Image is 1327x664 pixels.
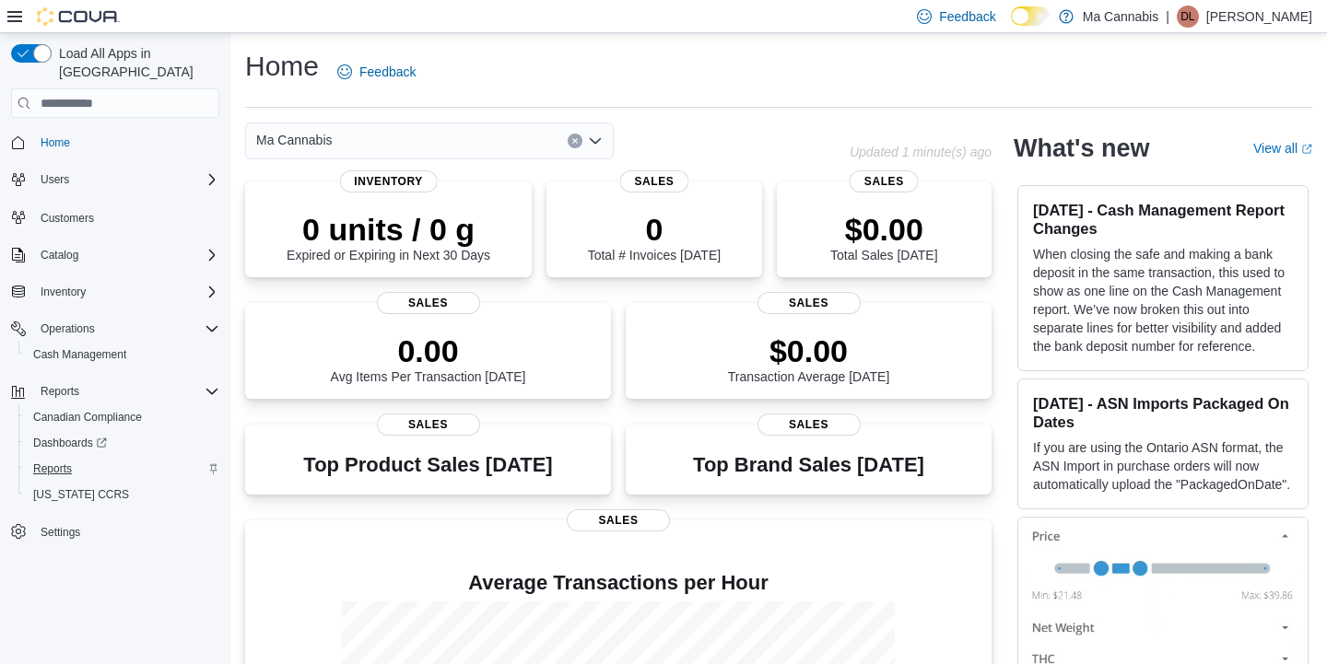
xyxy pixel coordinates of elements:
[33,410,142,425] span: Canadian Compliance
[4,129,227,156] button: Home
[26,432,219,454] span: Dashboards
[26,344,219,366] span: Cash Management
[33,132,77,154] a: Home
[287,211,490,248] p: 0 units / 0 g
[567,509,670,531] span: Sales
[41,211,94,226] span: Customers
[41,285,86,299] span: Inventory
[26,406,219,428] span: Canadian Compliance
[693,454,924,476] h3: Top Brand Sales [DATE]
[830,211,937,248] p: $0.00
[1083,6,1159,28] p: Ma Cannabis
[33,318,102,340] button: Operations
[33,436,107,450] span: Dashboards
[330,53,423,90] a: Feedback
[4,279,227,305] button: Inventory
[33,281,93,303] button: Inventory
[33,521,88,543] a: Settings
[33,461,72,476] span: Reports
[331,332,526,369] p: 0.00
[1014,134,1149,163] h2: What's new
[33,318,219,340] span: Operations
[33,487,129,502] span: [US_STATE] CCRS
[41,248,78,262] span: Catalog
[377,414,480,436] span: Sales
[33,281,219,303] span: Inventory
[33,244,86,266] button: Catalog
[26,458,79,480] a: Reports
[1033,438,1293,494] p: If you are using the Ontario ASN format, the ASN Import in purchase orders will now automatically...
[1206,6,1312,28] p: [PERSON_NAME]
[287,211,490,262] div: Expired or Expiring in Next 30 Days
[588,134,603,148] button: Open list of options
[588,211,721,248] p: 0
[939,7,995,26] span: Feedback
[359,63,416,81] span: Feedback
[619,170,688,192] span: Sales
[1180,6,1194,28] span: DL
[26,406,149,428] a: Canadian Compliance
[37,7,120,26] img: Cova
[33,380,219,402] span: Reports
[52,44,219,81] span: Load All Apps in [GEOGRAPHIC_DATA]
[1166,6,1169,28] p: |
[1011,26,1012,27] span: Dark Mode
[33,520,219,543] span: Settings
[4,518,227,545] button: Settings
[728,332,890,384] div: Transaction Average [DATE]
[757,292,861,314] span: Sales
[33,205,219,228] span: Customers
[41,384,79,399] span: Reports
[4,242,227,268] button: Catalog
[18,404,227,430] button: Canadian Compliance
[1177,6,1199,28] div: Dave Lai
[588,211,721,262] div: Total # Invoices [DATE]
[331,332,526,384] div: Avg Items Per Transaction [DATE]
[33,207,101,229] a: Customers
[1033,245,1293,355] p: When closing the safe and making a bank deposit in the same transaction, this used to show as one...
[33,347,126,362] span: Cash Management
[1033,394,1293,431] h3: [DATE] - ASN Imports Packaged On Dates
[728,332,890,369] p: $0.00
[850,170,919,192] span: Sales
[26,344,134,366] a: Cash Management
[4,167,227,192] button: Users
[33,131,219,154] span: Home
[41,321,95,336] span: Operations
[26,458,219,480] span: Reports
[757,414,861,436] span: Sales
[256,129,333,151] span: Ma Cannabis
[1033,201,1293,238] h3: [DATE] - Cash Management Report Changes
[1011,6,1050,26] input: Dark Mode
[4,204,227,230] button: Customers
[33,169,219,191] span: Users
[33,380,87,402] button: Reports
[377,292,480,314] span: Sales
[41,135,70,150] span: Home
[1253,141,1312,156] a: View allExternal link
[830,211,937,262] div: Total Sales [DATE]
[41,525,80,540] span: Settings
[33,244,219,266] span: Catalog
[339,170,438,192] span: Inventory
[303,454,552,476] h3: Top Product Sales [DATE]
[1301,144,1312,155] svg: External link
[18,342,227,367] button: Cash Management
[18,456,227,482] button: Reports
[260,572,977,594] h4: Average Transactions per Hour
[11,122,219,593] nav: Complex example
[18,482,227,507] button: [US_STATE] CCRS
[26,483,219,506] span: Washington CCRS
[41,172,69,187] span: Users
[245,48,319,85] h1: Home
[18,430,227,456] a: Dashboards
[850,145,992,159] p: Updated 1 minute(s) ago
[4,316,227,342] button: Operations
[26,432,114,454] a: Dashboards
[26,483,136,506] a: [US_STATE] CCRS
[4,379,227,404] button: Reports
[568,134,582,148] button: Clear input
[33,169,76,191] button: Users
